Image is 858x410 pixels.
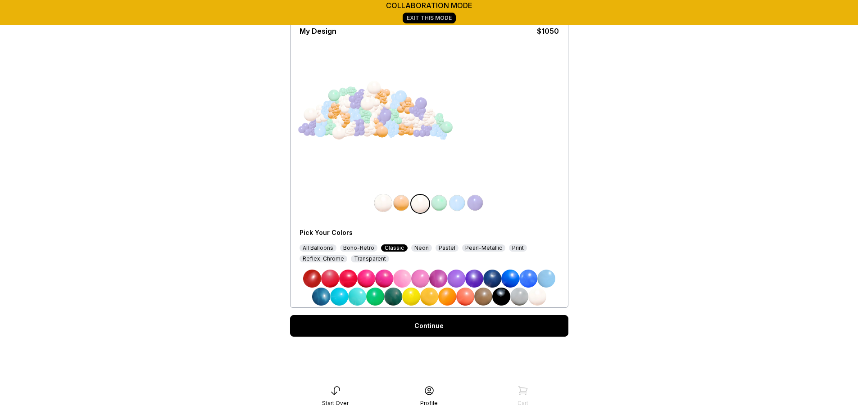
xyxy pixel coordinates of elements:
[411,244,432,252] div: Neon
[509,244,527,252] div: Print
[300,255,347,262] div: Reflex-Chrome
[290,315,568,337] a: Continue
[340,244,377,252] div: Boho-Retro
[300,26,336,36] div: My Design
[300,244,336,252] div: All Balloons
[537,26,559,36] div: $1050
[351,255,389,262] div: Transparent
[403,13,456,23] a: Exit This Mode
[300,228,455,237] div: Pick Your Colors
[381,244,408,252] div: Classic
[322,400,349,407] div: Start Over
[420,400,438,407] div: Profile
[462,244,505,252] div: Pearl-Metallic
[436,244,459,252] div: Pastel
[518,400,528,407] div: Cart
